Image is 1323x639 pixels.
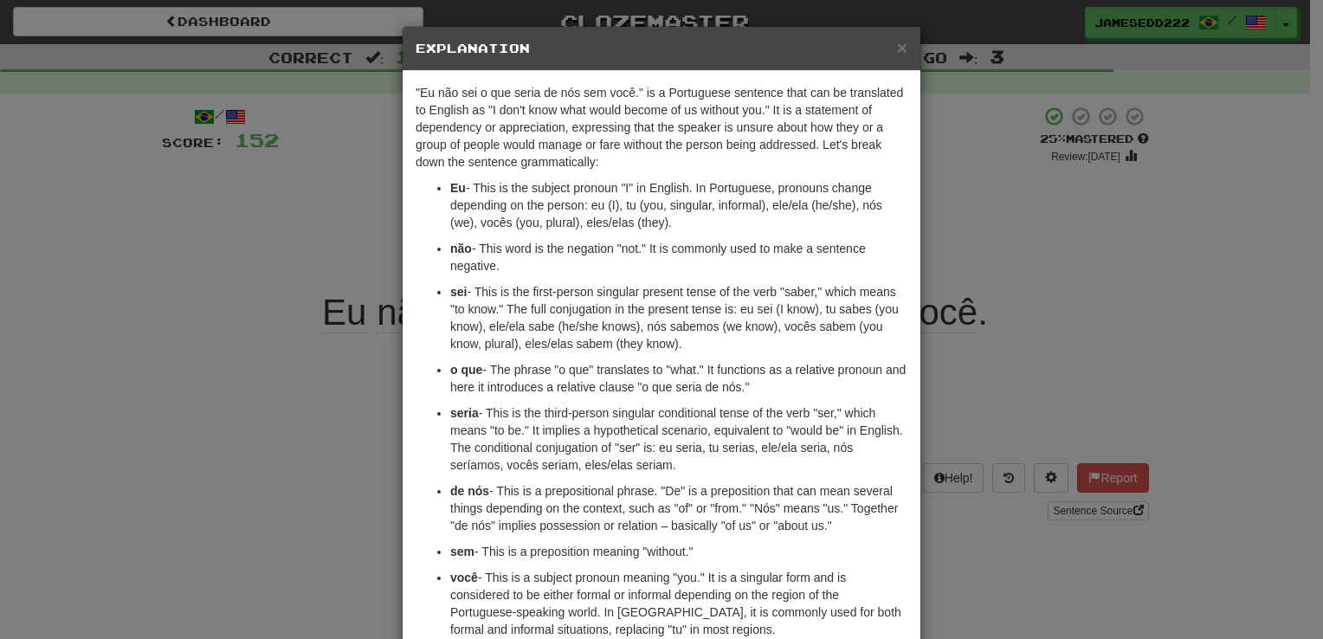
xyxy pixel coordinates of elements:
[416,40,907,57] h5: Explanation
[450,285,467,299] strong: sei
[450,569,907,638] p: - This is a subject pronoun meaning "you." It is a singular form and is considered to be either f...
[450,404,907,474] p: - This is the third-person singular conditional tense of the verb "ser," which means "to be." It ...
[450,363,482,377] strong: o que
[450,361,907,396] p: - The phrase "o que" translates to "what." It functions as a relative pronoun and here it introdu...
[897,37,907,57] span: ×
[450,543,907,560] p: - This is a preposition meaning "without."
[450,179,907,231] p: - This is the subject pronoun "I" in English. In Portuguese, pronouns change depending on the per...
[450,242,472,255] strong: não
[450,571,478,584] strong: você
[450,545,474,558] strong: sem
[450,181,466,195] strong: Eu
[450,482,907,534] p: - This is a prepositional phrase. "De" is a preposition that can mean several things depending on...
[450,406,479,420] strong: seria
[416,84,907,171] p: "Eu não sei o que seria de nós sem você." is a Portuguese sentence that can be translated to Engl...
[897,38,907,56] button: Close
[450,240,907,274] p: - This word is the negation "not." It is commonly used to make a sentence negative.
[450,283,907,352] p: - This is the first-person singular present tense of the verb "saber," which means "to know." The...
[450,484,489,498] strong: de nós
